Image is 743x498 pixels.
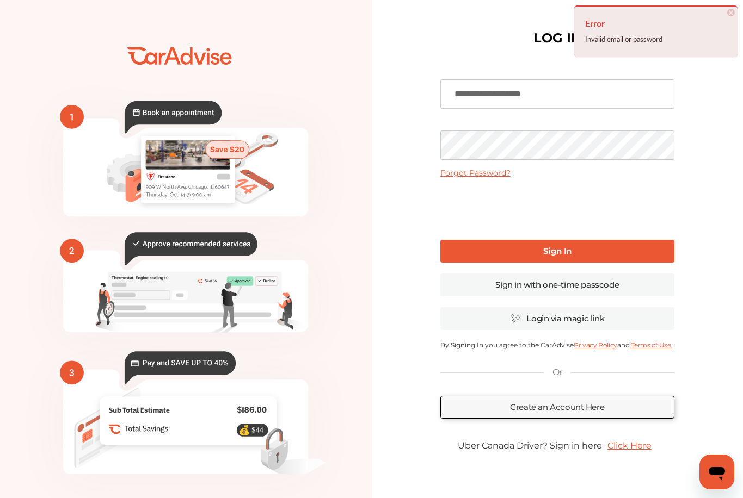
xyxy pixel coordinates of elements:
[440,396,674,419] a: Create an Account Here
[585,15,727,32] h4: Error
[630,341,672,349] a: Terms of Use
[440,307,674,330] a: Login via magic link
[699,455,734,489] iframe: Button to launch messaging window
[552,366,562,378] p: Or
[533,33,581,43] h1: LOG IN
[510,313,521,323] img: magic_icon.32c66aac.svg
[602,435,657,456] a: Click Here
[440,168,511,178] a: Forgot Password?
[727,9,735,16] span: ×
[440,273,674,296] a: Sign in with one-time passcode
[543,246,572,256] b: Sign In
[238,425,250,436] text: 💰
[475,186,640,229] iframe: reCAPTCHA
[574,341,617,349] a: Privacy Policy
[585,32,727,46] div: Invalid email or password
[440,341,674,349] p: By Signing In you agree to the CarAdvise and .
[458,440,602,451] span: Uber Canada Driver? Sign in here
[440,240,674,263] a: Sign In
